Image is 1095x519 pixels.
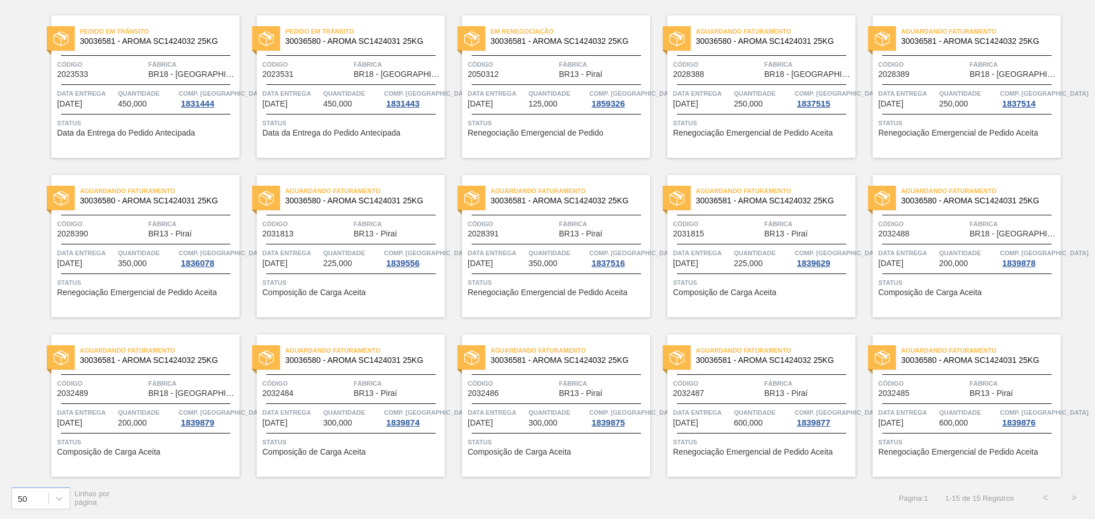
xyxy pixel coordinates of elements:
span: Aguardando Faturamento [80,345,240,356]
span: Data Entrega [468,407,526,418]
span: 450,000 [118,100,147,108]
span: Código [57,378,145,389]
span: Fábrica [354,59,442,70]
div: 1837516 [589,259,627,268]
div: 1839556 [384,259,421,268]
span: Data Entrega [262,88,321,99]
span: Status [262,117,442,129]
span: Data Entrega [57,407,115,418]
a: Comp. [GEOGRAPHIC_DATA]1839879 [179,407,237,427]
span: Quantidade [529,88,587,99]
span: Fábrica [764,59,853,70]
span: 30036580 - AROMA SC1424031 25KG [285,197,436,205]
span: Renegociação Emergencial de Pedido Aceita [673,448,833,456]
span: Aguardando Faturamento [285,345,445,356]
span: Data Entrega [468,247,526,259]
span: Fábrica [354,378,442,389]
span: 26/11/2025 [262,419,287,427]
a: statusEm Renegociação30036581 - AROMA SC1424032 25KGCódigo2050312FábricaBR13 - PiraíData Entrega[... [445,15,650,158]
a: Comp. [GEOGRAPHIC_DATA]1839629 [794,247,853,268]
img: status [875,191,890,206]
span: Data Entrega [468,88,526,99]
span: Comp. Carga [794,88,883,99]
span: Comp. Carga [794,407,883,418]
a: Comp. [GEOGRAPHIC_DATA]1839876 [1000,407,1058,427]
span: 2031813 [262,230,294,238]
span: Status [468,277,647,288]
img: status [875,350,890,365]
span: Renegociação Emergencial de Pedido [468,129,603,137]
span: Data Entrega [878,407,936,418]
div: 1836078 [179,259,216,268]
a: Comp. [GEOGRAPHIC_DATA]1839877 [794,407,853,427]
a: statusAguardando Faturamento30036581 - AROMA SC1424032 25KGCódigo2031815FábricaBR13 - PiraíData E... [650,175,855,317]
span: Composição de Carga Aceita [878,288,982,297]
span: 1 - 15 de 15 Registros [945,494,1014,502]
span: Comp. Carga [589,88,678,99]
span: Código [878,378,967,389]
img: status [670,191,684,206]
span: 10/10/2025 [57,100,82,108]
span: 30036581 - AROMA SC1424032 25KG [80,356,230,365]
span: BR18 - Pernambuco [970,70,1058,79]
a: statusPedido em Trânsito30036581 - AROMA SC1424032 25KGCódigo2023533FábricaBR18 - [GEOGRAPHIC_DAT... [34,15,240,158]
span: Fábrica [559,378,647,389]
span: Código [262,218,351,230]
span: Data Entrega [878,88,936,99]
span: Composição de Carga Aceita [262,448,366,456]
a: statusAguardando Faturamento30036581 - AROMA SC1424032 25KGCódigo2028391FábricaBR13 - PiraíData E... [445,175,650,317]
span: Fábrica [148,218,237,230]
span: BR18 - Pernambuco [354,70,442,79]
span: Quantidade [118,407,176,418]
span: Status [262,277,442,288]
span: Comp. Carga [179,88,267,99]
span: Data Entrega [673,247,731,259]
a: statusAguardando Faturamento30036580 - AROMA SC1424031 25KGCódigo2028388FábricaBR18 - [GEOGRAPHIC... [650,15,855,158]
span: 30036581 - AROMA SC1424032 25KG [490,37,641,46]
span: 30036581 - AROMA SC1424032 25KG [80,37,230,46]
span: Pedido em Trânsito [80,26,240,37]
span: Quantidade [529,247,587,259]
img: status [259,31,274,46]
span: Quantidade [734,407,792,418]
span: 2050312 [468,70,499,79]
a: statusAguardando Faturamento30036580 - AROMA SC1424031 25KGCódigo2028390FábricaBR13 - PiraíData E... [34,175,240,317]
span: Status [57,117,237,129]
span: 2028391 [468,230,499,238]
img: status [54,191,68,206]
span: Aguardando Faturamento [285,185,445,197]
div: 1839877 [794,418,832,427]
a: statusAguardando Faturamento30036581 - AROMA SC1424032 25KGCódigo2028389FábricaBR18 - [GEOGRAPHIC... [855,15,1061,158]
span: Composição de Carga Aceita [57,448,160,456]
a: Comp. [GEOGRAPHIC_DATA]1839874 [384,407,442,427]
span: Data Entrega [673,88,731,99]
a: statusAguardando Faturamento30036580 - AROMA SC1424031 25KGCódigo2032488FábricaBR18 - [GEOGRAPHIC... [855,175,1061,317]
span: Fábrica [148,59,237,70]
span: Código [878,59,967,70]
span: BR13 - Piraí [559,70,602,79]
span: Código [878,218,967,230]
button: > [1060,484,1088,512]
div: 1831444 [179,99,216,108]
span: Quantidade [118,247,176,259]
span: 600,000 [939,419,968,427]
span: Fábrica [970,378,1058,389]
span: Fábrica [970,218,1058,230]
span: 2028389 [878,70,910,79]
span: Quantidade [529,407,587,418]
span: Renegociação Emergencial de Pedido Aceita [878,129,1038,137]
span: 350,000 [118,259,147,268]
div: 1839875 [589,418,627,427]
span: 30036580 - AROMA SC1424031 25KG [80,197,230,205]
span: Página : 1 [899,494,928,502]
span: 30036580 - AROMA SC1424031 25KG [696,37,846,46]
span: 2032488 [878,230,910,238]
span: Status [57,436,237,448]
a: Comp. [GEOGRAPHIC_DATA]1837515 [794,88,853,108]
div: 1839876 [1000,418,1037,427]
span: Data da Entrega do Pedido Antecipada [57,129,195,137]
div: 1831443 [384,99,421,108]
div: 1839879 [179,418,216,427]
span: 300,000 [323,419,352,427]
a: statusAguardando Faturamento30036581 - AROMA SC1424032 25KGCódigo2032487FábricaBR13 - PiraíData E... [650,334,855,477]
